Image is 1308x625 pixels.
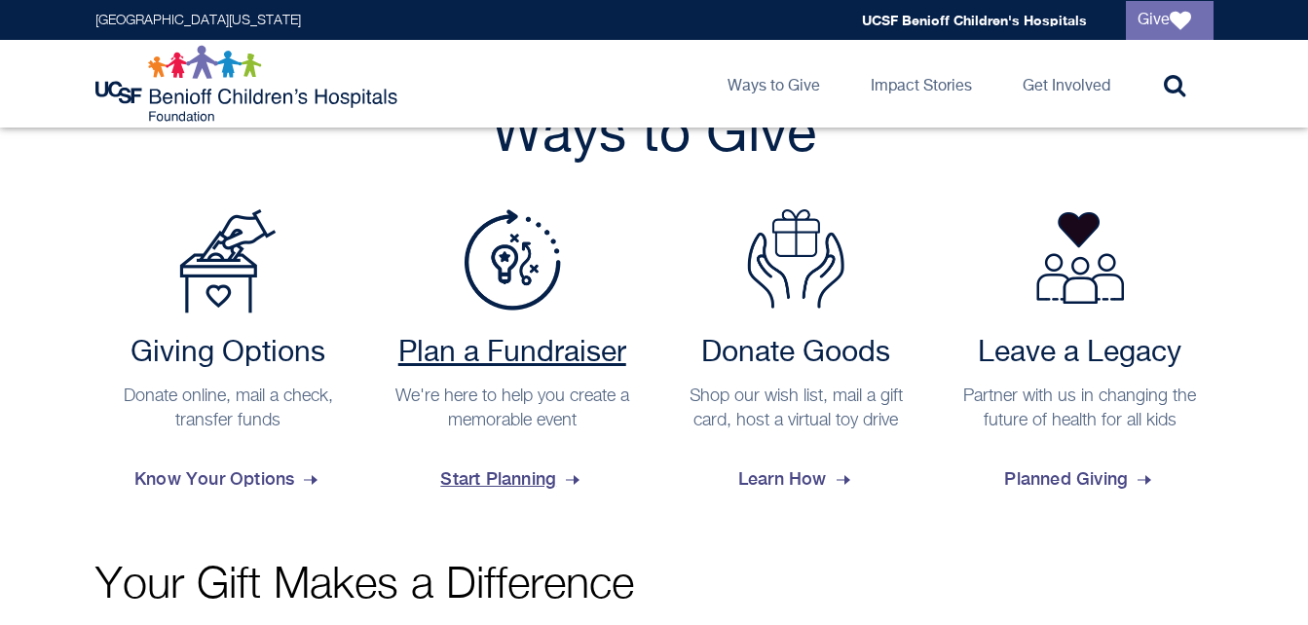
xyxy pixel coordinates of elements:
p: Partner with us in changing the future of health for all kids [956,385,1204,433]
a: Impact Stories [855,40,988,128]
a: Plan a Fundraiser Plan a Fundraiser We're here to help you create a memorable event Start Planning [379,209,646,505]
img: Payment Options [179,209,277,313]
span: Know Your Options [134,453,321,505]
a: Leave a Legacy Partner with us in changing the future of health for all kids Planned Giving [947,209,1214,505]
p: Donate online, mail a check, transfer funds [105,385,353,433]
span: Learn How [738,453,854,505]
h2: Giving Options [105,336,353,371]
img: Plan a Fundraiser [464,209,561,311]
span: Planned Giving [1004,453,1155,505]
p: Shop our wish list, mail a gift card, host a virtual toy drive [673,385,920,433]
h2: Donate Goods [673,336,920,371]
p: We're here to help you create a memorable event [389,385,636,433]
a: Payment Options Giving Options Donate online, mail a check, transfer funds Know Your Options [95,209,362,505]
h2: Leave a Legacy [956,336,1204,371]
h2: Ways to Give [95,102,1214,170]
a: Give [1126,1,1214,40]
p: Your Gift Makes a Difference [95,564,1214,607]
a: Ways to Give [712,40,836,128]
a: Get Involved [1007,40,1126,128]
img: Donate Goods [747,209,844,309]
a: Donate Goods Donate Goods Shop our wish list, mail a gift card, host a virtual toy drive Learn How [663,209,930,505]
h2: Plan a Fundraiser [389,336,636,371]
img: Logo for UCSF Benioff Children's Hospitals Foundation [95,45,402,123]
span: Start Planning [440,453,583,505]
a: UCSF Benioff Children's Hospitals [862,12,1087,28]
a: [GEOGRAPHIC_DATA][US_STATE] [95,14,301,27]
